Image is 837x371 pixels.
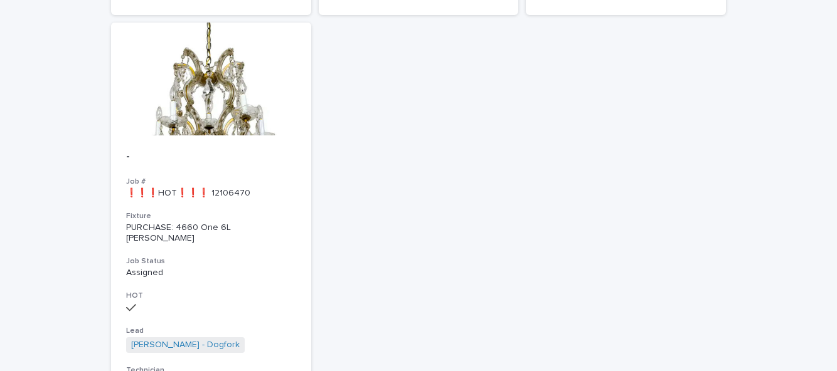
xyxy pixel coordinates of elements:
[131,340,240,350] a: [PERSON_NAME] - Dogfork
[126,256,296,266] h3: Job Status
[126,211,296,221] h3: Fixture
[126,291,296,301] h3: HOT
[126,188,296,199] p: ❗❗❗HOT❗❗❗ 12106470
[126,268,296,278] p: Assigned
[126,177,296,187] h3: Job #
[126,326,296,336] h3: Lead
[126,150,296,164] p: -
[126,222,296,244] div: PURCHASE: 4660 One 6L [PERSON_NAME]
